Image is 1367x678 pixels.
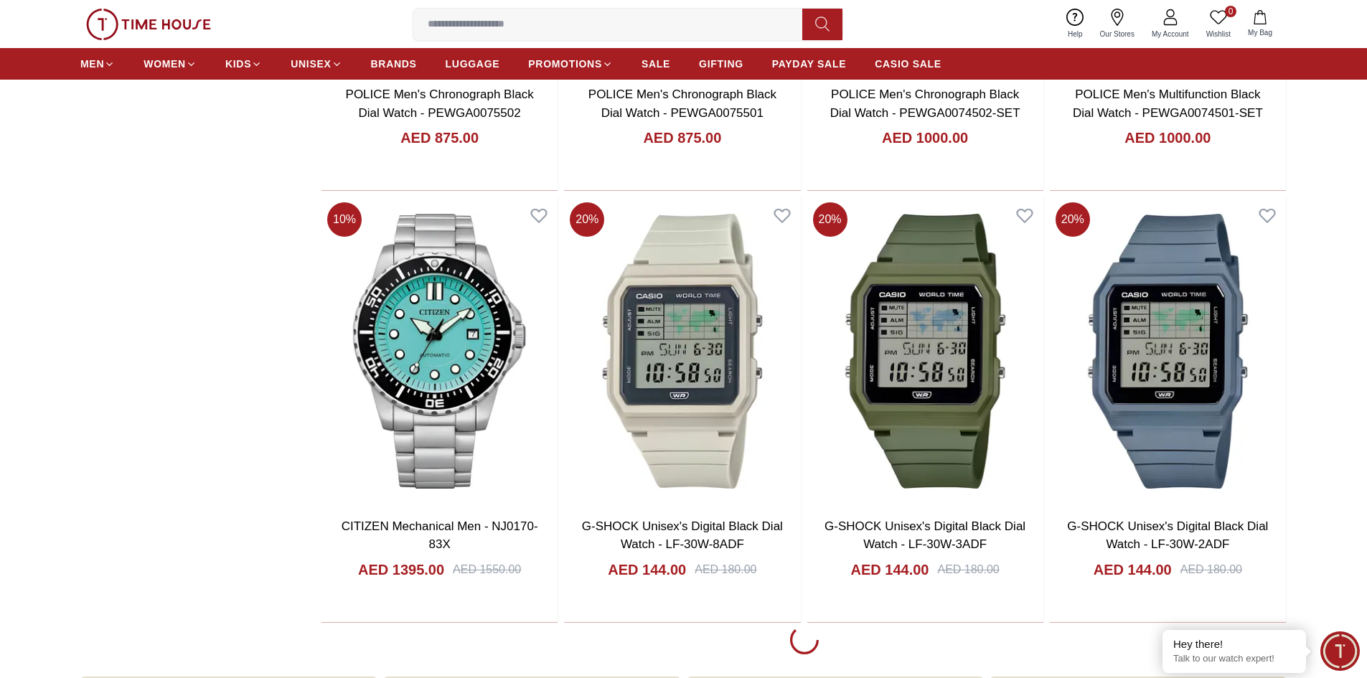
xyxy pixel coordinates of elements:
a: G-SHOCK Unisex's Digital Black Dial Watch - LF-30W-2ADF [1067,519,1268,552]
h4: AED 1395.00 [358,560,444,580]
span: Our Stores [1094,29,1140,39]
a: G-SHOCK Unisex's Digital Black Dial Watch - LF-30W-3ADF [825,519,1025,552]
h4: AED 144.00 [608,560,686,580]
span: PAYDAY SALE [772,57,846,71]
h4: AED 144.00 [1094,560,1172,580]
span: BRANDS [371,57,417,71]
img: G-SHOCK Unisex's Digital Black Dial Watch - LF-30W-2ADF [1050,197,1286,505]
img: CITIZEN Mechanical Men - NJ0170-83X [321,197,558,505]
span: Help [1062,29,1089,39]
a: SALE [642,51,670,77]
div: AED 180.00 [1180,561,1242,578]
h4: AED 1000.00 [1124,128,1211,148]
a: KIDS [225,51,262,77]
a: PAYDAY SALE [772,51,846,77]
span: PROMOTIONS [528,57,602,71]
img: G-SHOCK Unisex's Digital Black Dial Watch - LF-30W-8ADF [564,197,800,505]
span: CASIO SALE [875,57,941,71]
span: My Bag [1242,27,1278,38]
img: G-SHOCK Unisex's Digital Black Dial Watch - LF-30W-3ADF [807,197,1043,505]
span: UNISEX [291,57,331,71]
span: 10 % [327,202,362,237]
a: POLICE Men's Chronograph Black Dial Watch - PEWGA0075502 [346,88,534,120]
span: 0 [1225,6,1236,17]
img: ... [86,9,211,40]
span: 20 % [570,202,604,237]
a: LUGGAGE [446,51,500,77]
a: GIFTING [699,51,743,77]
a: UNISEX [291,51,342,77]
a: CITIZEN Mechanical Men - NJ0170-83X [342,519,538,552]
span: GIFTING [699,57,743,71]
div: AED 1550.00 [453,561,521,578]
div: Hey there! [1173,637,1295,651]
span: 20 % [1056,202,1090,237]
a: CASIO SALE [875,51,941,77]
div: AED 180.00 [695,561,756,578]
a: BRANDS [371,51,417,77]
span: KIDS [225,57,251,71]
a: POLICE Men's Multifunction Black Dial Watch - PEWGA0074501-SET [1073,88,1263,120]
div: AED 180.00 [937,561,999,578]
h4: AED 144.00 [851,560,929,580]
a: POLICE Men's Chronograph Black Dial Watch - PEWGA0074502-SET [830,88,1020,120]
a: Our Stores [1091,6,1143,42]
a: MEN [80,51,115,77]
span: MEN [80,57,104,71]
span: LUGGAGE [446,57,500,71]
span: WOMEN [144,57,186,71]
span: 20 % [813,202,847,237]
div: Chat Widget [1320,631,1360,671]
a: 0Wishlist [1198,6,1239,42]
span: SALE [642,57,670,71]
span: My Account [1146,29,1195,39]
a: PROMOTIONS [528,51,613,77]
a: POLICE Men's Chronograph Black Dial Watch - PEWGA0075501 [588,88,776,120]
button: My Bag [1239,7,1281,41]
p: Talk to our watch expert! [1173,653,1295,665]
a: G-SHOCK Unisex's Digital Black Dial Watch - LF-30W-8ADF [582,519,783,552]
span: Wishlist [1201,29,1236,39]
a: WOMEN [144,51,197,77]
h4: AED 1000.00 [882,128,968,148]
a: Help [1059,6,1091,42]
h4: AED 875.00 [643,128,721,148]
h4: AED 875.00 [400,128,479,148]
